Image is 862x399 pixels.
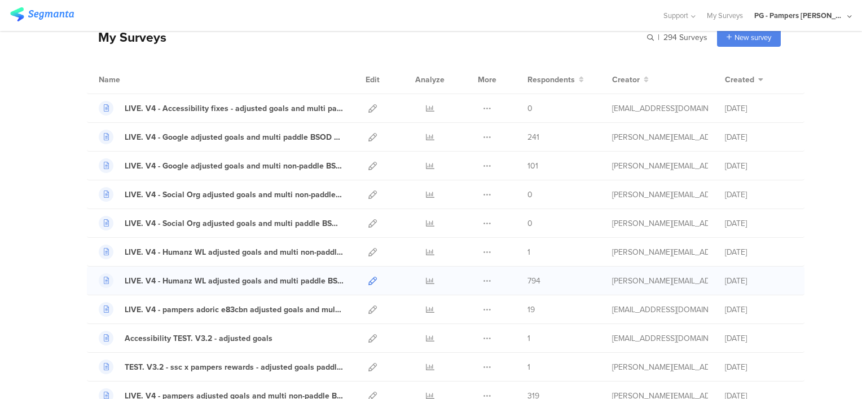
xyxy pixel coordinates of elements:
[413,65,447,94] div: Analyze
[725,103,793,114] div: [DATE]
[475,65,499,94] div: More
[725,160,793,172] div: [DATE]
[527,160,538,172] span: 101
[612,304,708,316] div: hougui.yh.1@pg.com
[725,74,763,86] button: Created
[612,246,708,258] div: aguiar.s@pg.com
[125,246,344,258] div: LIVE. V4 - Humanz WL adjusted goals and multi non-paddle BSOD 8cf0dw
[99,74,166,86] div: Name
[725,333,793,344] div: [DATE]
[527,189,533,201] span: 0
[527,275,540,287] span: 794
[725,189,793,201] div: [DATE]
[527,74,584,86] button: Respondents
[612,275,708,287] div: aguiar.s@pg.com
[99,130,344,144] a: LIVE. V4 - Google adjusted goals and multi paddle BSOD LP 3t4561
[99,331,272,345] a: Accessibility TEST. V3.2 - adjusted goals
[125,275,344,287] div: LIVE. V4 - Humanz WL adjusted goals and multi paddle BSOD LP ua6eed
[125,189,344,201] div: LIVE. V4 - Social Org adjusted goals and multi non-paddle BSOD 0atc98
[612,74,649,86] button: Creator
[663,10,688,21] span: Support
[527,103,533,114] span: 0
[87,28,166,47] div: My Surveys
[612,160,708,172] div: aguiar.s@pg.com
[125,160,344,172] div: LIVE. V4 - Google adjusted goals and multi non-paddle BSOD LP ocf695
[725,275,793,287] div: [DATE]
[612,189,708,201] div: aguiar.s@pg.com
[125,131,344,143] div: LIVE. V4 - Google adjusted goals and multi paddle BSOD LP 3t4561
[612,333,708,344] div: hougui.yh.1@pg.com
[612,131,708,143] div: aguiar.s@pg.com
[663,32,707,43] span: 294 Surveys
[99,302,344,317] a: LIVE. V4 - pampers adoric e83cbn adjusted goals and multi BSOD LP
[125,103,344,114] div: LIVE. V4 - Accessibility fixes - adjusted goals and multi paddle BSOD LP 3t4561
[612,218,708,229] div: aguiar.s@pg.com
[125,333,272,344] div: Accessibility TEST. V3.2 - adjusted goals
[527,74,575,86] span: Respondents
[125,218,344,229] div: LIVE. V4 - Social Org adjusted goals and multi paddle BSOD LP 60p2b9
[735,32,771,43] span: New survey
[725,361,793,373] div: [DATE]
[612,361,708,373] div: aguiar.s@pg.com
[10,7,74,21] img: segmanta logo
[125,304,344,316] div: LIVE. V4 - pampers adoric e83cbn adjusted goals and multi BSOD LP
[527,131,539,143] span: 241
[725,131,793,143] div: [DATE]
[125,361,344,373] div: TEST. V3.2 - ssc x pampers rewards - adjusted goals paddle BSOD LP ec6ede
[99,245,344,259] a: LIVE. V4 - Humanz WL adjusted goals and multi non-paddle BSOD 8cf0dw
[612,103,708,114] div: hougui.yh.1@pg.com
[527,361,530,373] span: 1
[612,74,640,86] span: Creator
[99,360,344,374] a: TEST. V3.2 - ssc x pampers rewards - adjusted goals paddle BSOD LP ec6ede
[99,273,344,288] a: LIVE. V4 - Humanz WL adjusted goals and multi paddle BSOD LP ua6eed
[725,218,793,229] div: [DATE]
[656,32,661,43] span: |
[754,10,845,21] div: PG - Pampers [PERSON_NAME]
[99,187,344,202] a: LIVE. V4 - Social Org adjusted goals and multi non-paddle BSOD 0atc98
[527,218,533,229] span: 0
[99,216,344,230] a: LIVE. V4 - Social Org adjusted goals and multi paddle BSOD LP 60p2b9
[725,304,793,316] div: [DATE]
[360,65,385,94] div: Edit
[99,158,344,173] a: LIVE. V4 - Google adjusted goals and multi non-paddle BSOD LP ocf695
[527,333,530,344] span: 1
[527,304,535,316] span: 19
[527,246,530,258] span: 1
[99,101,344,116] a: LIVE. V4 - Accessibility fixes - adjusted goals and multi paddle BSOD LP 3t4561
[725,246,793,258] div: [DATE]
[725,74,754,86] span: Created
